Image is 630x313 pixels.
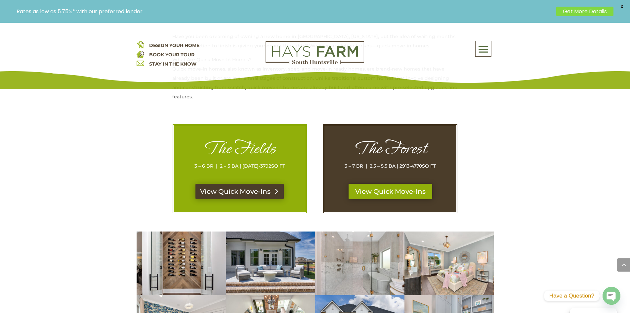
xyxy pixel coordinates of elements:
a: STAY IN THE KNOW [149,61,196,67]
img: 2106-Forest-Gate-61-400x284.jpg [315,232,404,295]
a: hays farm homes huntsville development [266,60,364,66]
span: 3 – 6 BR | 2 – 5 BA | [DATE]-3792 [194,163,271,169]
img: Logo [266,41,364,65]
span: X [617,2,627,12]
a: View Quick Move-Ins [349,184,432,199]
span: SQ FT [271,163,285,169]
span: SQ FT [422,163,436,169]
h1: The Forest [337,138,443,161]
a: DESIGN YOUR HOME [149,42,199,48]
a: Get More Details [556,7,613,16]
img: 2106-Forest-Gate-27-400x284.jpg [137,232,226,295]
p: 3 – 7 BR | 2.5 – 5.5 BA | 2913-4770 [337,161,443,171]
img: design your home [137,41,144,48]
img: book your home tour [137,50,144,58]
img: 2106-Forest-Gate-8-400x284.jpg [226,232,315,295]
img: 2106-Forest-Gate-82-400x284.jpg [404,232,494,295]
a: BOOK YOUR TOUR [149,52,194,58]
p: Rates as low as 5.75%* with our preferred lender [17,8,553,15]
h1: The Fields [187,138,293,161]
a: View Quick Move-Ins [195,184,284,199]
